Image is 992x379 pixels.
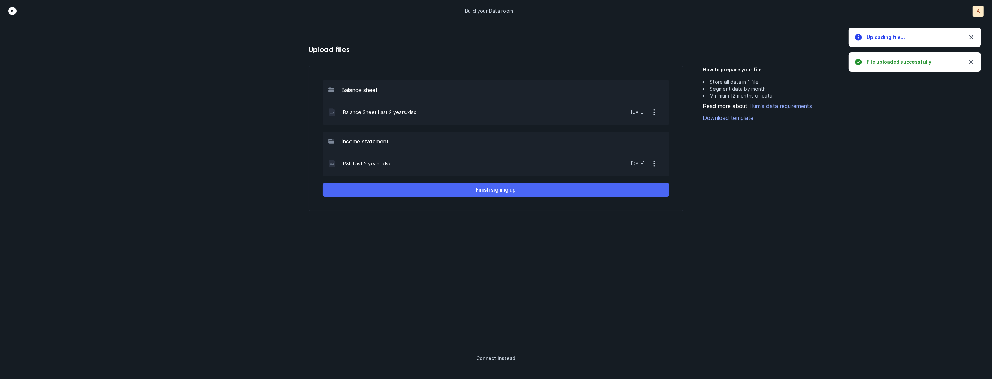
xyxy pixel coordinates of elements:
[323,183,669,197] button: Finish signing up
[341,86,378,94] p: Balance sheet
[465,8,513,14] p: Build your Data room
[977,8,980,14] p: A
[309,44,683,55] h4: Upload files
[703,79,909,85] li: Store all data in 1 file
[341,137,389,145] p: Income statement
[703,102,909,110] div: Read more about
[343,108,416,116] p: Balance Sheet Last 2 years.xlsx
[631,161,644,166] p: [DATE]
[343,160,391,168] p: P&L Last 2 years.xlsx
[631,110,644,115] p: [DATE]
[703,66,909,73] h5: How to prepare your file
[322,351,669,365] button: Connect instead
[703,114,909,122] a: Download template
[748,103,812,110] a: Hum's data requirements
[973,6,984,17] button: A
[867,34,962,41] h5: Uploading file...
[476,186,516,194] p: Finish signing up
[703,85,909,92] li: Segment data by month
[703,92,909,99] li: Minimum 12 months of data
[476,354,515,362] p: Connect instead
[867,59,962,65] h5: File uploaded successfully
